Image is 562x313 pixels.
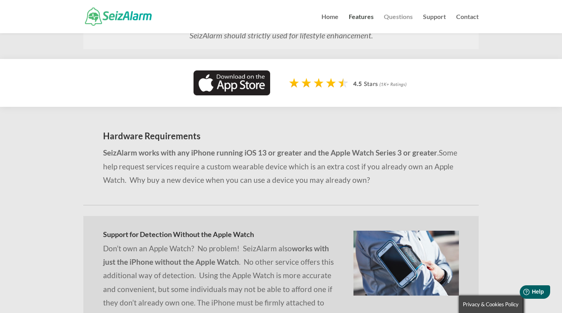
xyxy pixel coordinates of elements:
span: Privacy & Cookies Policy [463,301,519,307]
img: app-store-rating-stars [289,77,412,91]
a: Home [321,14,338,33]
img: Download on App Store [194,70,270,95]
a: Download seizure detection app on the App Store [194,88,270,97]
h3: Hardware Requirements [103,132,459,144]
a: Support [423,14,446,33]
img: seizalarm-on-arm [353,231,459,296]
p: . [103,146,459,187]
a: Features [349,14,374,33]
iframe: Help widget launcher [492,282,553,304]
a: Contact [456,14,479,33]
span: Some help request services require a custom wearable device which is an extra cost if you already... [103,148,457,184]
img: SeizAlarm [85,8,152,25]
h4: Support for Detection Without the Apple Watch [103,231,334,242]
strong: SeizAlarm works with any iPhone running iOS 13 or greater and the Apple Watch Series 3 or greater [103,148,437,157]
a: Questions [384,14,413,33]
